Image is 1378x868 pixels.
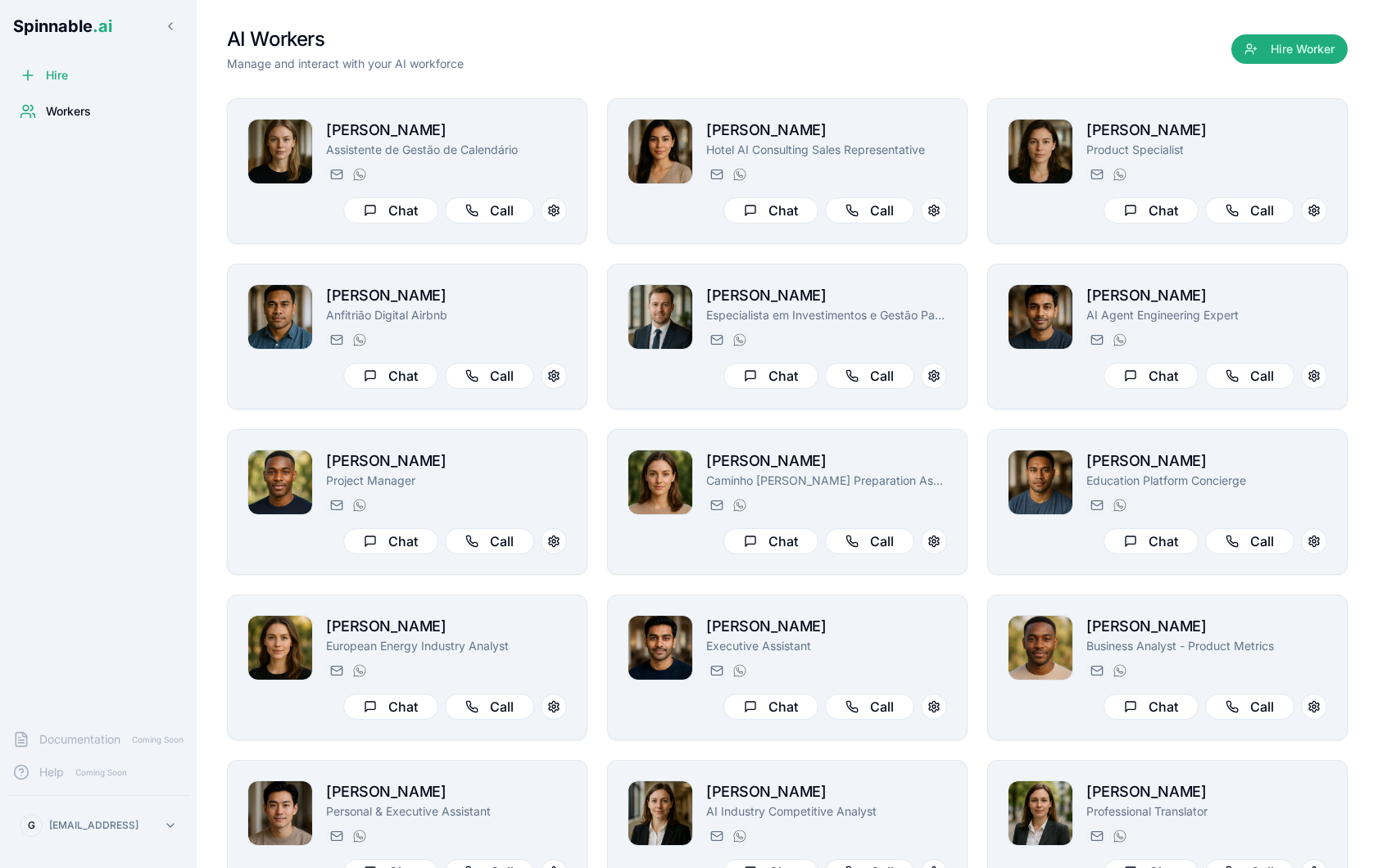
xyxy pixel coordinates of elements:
span: Documentation [39,731,120,748]
button: Call [445,197,534,224]
h2: [PERSON_NAME] [706,450,947,472]
img: Michael Taufa [1009,450,1072,514]
img: Daniela Anderson [248,616,312,680]
h2: [PERSON_NAME] [1086,450,1327,472]
p: Especialista em Investimentos e Gestão Patrimonial [706,307,947,323]
button: Send email to amelia.green@getspinnable.ai [1086,165,1106,184]
button: Chat [1104,197,1199,224]
p: Education Platform Concierge [1086,472,1327,489]
h1: AI Workers [227,26,464,52]
h2: [PERSON_NAME] [1086,615,1327,638]
img: João Vai [248,285,312,349]
a: Hire Worker [1231,43,1348,59]
button: Chat [343,694,438,720]
button: Send email to tariq.muller@getspinnable.ai [706,661,726,680]
button: Call [445,363,534,389]
span: .ai [93,16,112,36]
button: WhatsApp [349,330,369,350]
button: Send email to rita.mansoor@getspinnable.ai [706,165,726,184]
span: G [28,819,35,832]
img: WhatsApp [733,830,746,843]
img: WhatsApp [353,664,366,677]
p: Manage and interact with your AI workforce [227,56,464,72]
button: Chat [1104,528,1199,554]
p: Project Manager [326,472,567,489]
p: Personal & Executive Assistant [326,803,567,820]
img: WhatsApp [353,499,366,512]
button: Chat [723,528,818,554]
img: Jonas Berg [1009,616,1072,680]
button: Send email to jonas.berg@getspinnable.ai [1086,661,1106,680]
img: Ingrid Gruber [1009,781,1072,845]
button: WhatsApp [349,826,369,846]
p: Executive Assistant [706,638,947,654]
h2: [PERSON_NAME] [706,615,947,638]
img: WhatsApp [1113,168,1126,181]
button: Send email to michael.taufa@getspinnable.ai [1086,495,1106,515]
img: Brian Robinson [248,450,312,514]
button: Send email to sidney.kapoor@getspinnable.ai [706,826,726,846]
h2: [PERSON_NAME] [326,119,567,142]
button: Call [1205,363,1294,389]
button: Send email to paul.santos@getspinnable.ai [706,330,726,350]
p: Caminho [PERSON_NAME] Preparation Assistant [706,472,947,489]
img: Anna Larsen [628,781,692,845]
img: Tariq Muller [628,616,692,680]
img: WhatsApp [733,499,746,512]
button: Call [445,528,534,554]
img: WhatsApp [733,333,746,346]
button: Send email to lucy.young@getspinnable.ai [1086,826,1106,846]
button: Send email to brian.robinson@getspinnable.ai [326,495,346,515]
button: WhatsApp [729,826,749,846]
button: Call [825,363,914,389]
span: Hire [46,67,68,84]
button: Send email to manuel.mehta@getspinnable.ai [1086,330,1106,350]
img: Nina Omar [248,120,312,183]
button: WhatsApp [1109,495,1129,515]
button: WhatsApp [1109,661,1129,680]
p: Business Analyst - Product Metrics [1086,638,1327,654]
img: WhatsApp [353,168,366,181]
button: Call [1205,197,1294,224]
img: WhatsApp [1113,333,1126,346]
h2: [PERSON_NAME] [1086,119,1327,142]
button: Send email to daniela.anderson@getspinnable.ai [326,661,346,680]
button: Chat [343,528,438,554]
button: Call [825,694,914,720]
img: WhatsApp [1113,664,1126,677]
button: Send email to joao.vai@getspinnable.ai [326,330,346,350]
button: WhatsApp [729,495,749,515]
button: Call [445,694,534,720]
button: Send email to gloria.simon@getspinnable.ai [706,495,726,515]
img: Kaito Ahn [248,781,312,845]
p: Assistente de Gestão de Calendário [326,142,567,158]
button: G[EMAIL_ADDRESS] [13,809,184,842]
span: Coming Soon [127,732,188,748]
p: Anfitrião Digital Airbnb [326,307,567,323]
button: WhatsApp [1109,165,1129,184]
p: [EMAIL_ADDRESS] [49,819,138,832]
button: WhatsApp [349,495,369,515]
button: WhatsApp [729,661,749,680]
p: Professional Translator [1086,803,1327,820]
button: Chat [723,197,818,224]
img: Rita Mansoor [628,120,692,183]
button: WhatsApp [729,165,749,184]
img: WhatsApp [1113,499,1126,512]
h2: [PERSON_NAME] [326,615,567,638]
span: Spinnable [13,16,112,36]
span: Coming Soon [70,765,132,780]
button: WhatsApp [1109,330,1129,350]
h2: [PERSON_NAME] [706,780,947,803]
img: WhatsApp [353,333,366,346]
button: Chat [343,363,438,389]
h2: [PERSON_NAME] [706,284,947,307]
p: AI Agent Engineering Expert [1086,307,1327,323]
img: Manuel Mehta [1009,285,1072,349]
h2: [PERSON_NAME] [326,780,567,803]
img: WhatsApp [353,830,366,843]
button: Send email to nina.omar@getspinnable.ai [326,165,346,184]
button: Chat [723,363,818,389]
span: Help [39,764,64,780]
p: European Energy Industry Analyst [326,638,567,654]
